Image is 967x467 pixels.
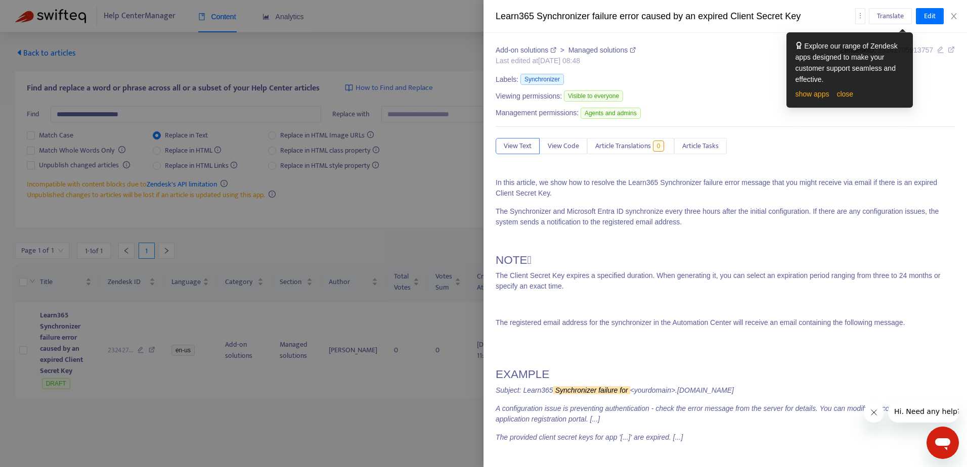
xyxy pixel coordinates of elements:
[520,74,564,85] span: Synchronizer
[496,108,579,118] span: Management permissions:
[888,400,959,423] iframe: Message from company
[496,253,955,267] p: NOTE
[496,46,558,54] a: Add-on solutions
[837,90,853,98] a: close
[877,11,904,22] span: Translate
[496,10,855,23] div: Learn365 Synchronizer failure error caused by an expired Client Secret Key
[496,386,734,394] em: Subject: Learn365 <yourdomain>.[DOMAIN_NAME]
[496,91,562,102] span: Viewing permissions:
[504,141,532,152] span: View Text
[496,74,518,85] span: Labels:
[6,7,73,15] span: Hi. Need any help?
[581,108,641,119] span: Agents and admins
[653,141,665,152] span: 0
[496,138,540,154] button: View Text
[869,8,912,24] button: Translate
[857,12,864,19] span: more
[916,8,944,24] button: Edit
[682,141,719,152] span: Article Tasks
[595,141,651,152] span: Article Translations
[496,206,955,227] p: The Synchronizer and Microsoft Entra ID synchronize every three hours after the initial configura...
[496,56,636,66] div: Last edited at [DATE] 08:48
[927,427,959,459] iframe: Button to launch messaging window
[796,40,904,85] div: Explore our range of Zendesk apps designed to make your customer support seamless and effective.
[674,138,727,154] button: Article Tasks
[540,138,587,154] button: View Code
[564,90,623,102] span: Visible to everyone
[553,386,630,394] sqkw: Synchronizer failure for
[496,317,955,328] p: The registered email address for the synchronizer in the Automation Center will receive an email ...
[950,12,958,20] span: close
[796,90,829,98] a: show apps
[864,402,884,423] iframe: Close message
[496,45,636,56] div: >
[496,404,942,423] em: A configuration issue is preventing authentication - check the error message from the server for ...
[568,46,636,54] a: Managed solutions
[496,354,955,381] p: EXAMPLE
[587,138,674,154] button: Article Translations0
[496,270,955,292] p: The Client Secret Key expires a specified duration. When generating it, you can select an expirat...
[947,12,961,21] button: Close
[548,141,579,152] span: View Code
[855,8,865,24] button: more
[496,433,683,441] em: The provided client secret keys for app '[...]' are expired. [...]
[496,177,955,199] p: In this article, we show how to resolve the Learn365 Synchronizer failure error message that you ...
[924,11,936,22] span: Edit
